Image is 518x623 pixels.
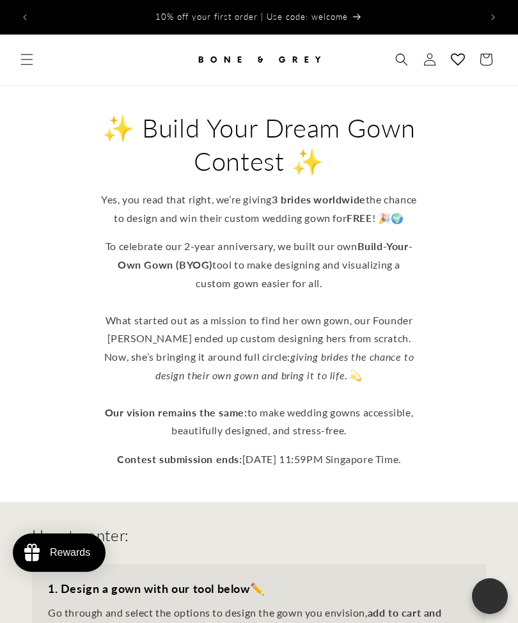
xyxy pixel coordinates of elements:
[195,45,323,74] img: Bone and Grey Bridal
[48,581,250,595] strong: 1. Design a gown with our tool below
[48,580,470,597] h3: ✏️
[99,191,419,228] p: Yes, you read that right, we’re giving the chance to design and win their custom wedding gown for...
[479,3,507,31] button: Next announcement
[105,406,247,418] strong: Our vision remains the same:
[388,45,416,74] summary: Search
[155,12,348,22] span: 10% off your first order | Use code: welcome
[50,547,90,558] div: Rewards
[472,578,508,614] button: Open chatbox
[117,453,242,465] strong: Contest submission ends:
[32,525,129,545] h2: How to enter:
[99,111,419,178] h2: ✨ Build Your Dream Gown Contest ✨
[313,193,365,205] strong: worldwide
[11,3,39,31] button: Previous announcement
[99,450,419,469] p: [DATE] 11:59PM Singapore Time.
[272,193,311,205] strong: 3 brides
[99,237,419,440] p: To celebrate our 2-year anniversary, we built our own tool to make designing and visualizing a cu...
[347,212,372,224] strong: FREE
[191,41,328,79] a: Bone and Grey Bridal
[13,45,41,74] summary: Menu
[155,351,414,381] em: giving brides the chance to design their own gown and bring it to life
